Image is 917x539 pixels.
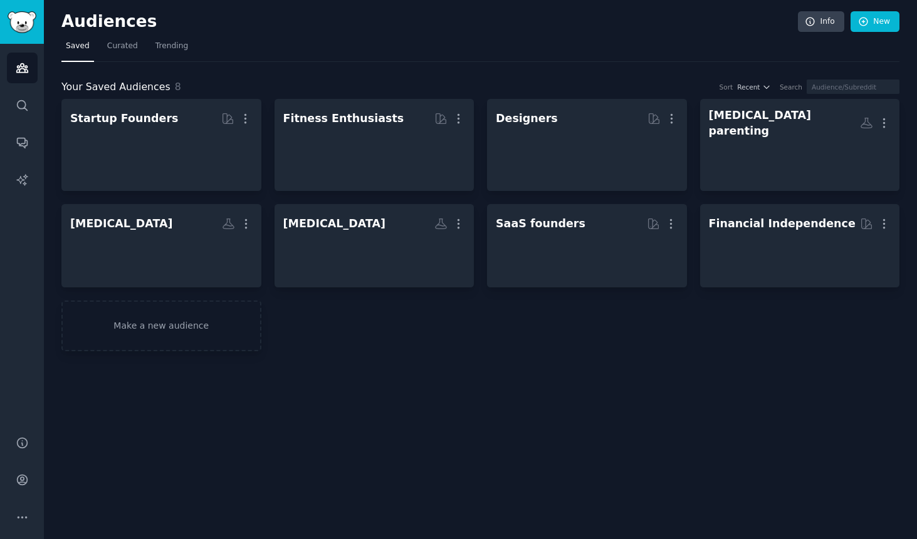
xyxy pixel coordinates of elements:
a: [MEDICAL_DATA] [275,204,474,287]
a: [MEDICAL_DATA] parenting [700,99,900,191]
div: SaaS founders [496,216,585,232]
a: Fitness Enthusiasts [275,99,474,191]
span: Recent [737,83,760,91]
span: Saved [66,41,90,52]
img: GummySearch logo [8,11,36,33]
span: Trending [155,41,188,52]
a: New [851,11,899,33]
div: Search [780,83,802,91]
div: [MEDICAL_DATA] [70,216,173,232]
a: Financial Independence [700,204,900,287]
a: Info [798,11,844,33]
span: 8 [175,81,181,93]
div: Financial Independence [709,216,856,232]
a: [MEDICAL_DATA] [61,204,261,287]
div: Sort [720,83,733,91]
input: Audience/Subreddit [807,80,899,94]
span: Your Saved Audiences [61,80,170,95]
a: Curated [103,36,142,62]
a: Saved [61,36,94,62]
h2: Audiences [61,12,798,32]
a: Startup Founders [61,99,261,191]
div: Designers [496,111,558,126]
span: Curated [107,41,138,52]
div: Startup Founders [70,111,178,126]
a: Trending [151,36,192,62]
a: SaaS founders [487,204,687,287]
div: Fitness Enthusiasts [283,111,404,126]
a: Designers [487,99,687,191]
a: Make a new audience [61,300,261,351]
div: [MEDICAL_DATA] [283,216,386,232]
button: Recent [737,83,771,91]
div: [MEDICAL_DATA] parenting [709,108,861,138]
